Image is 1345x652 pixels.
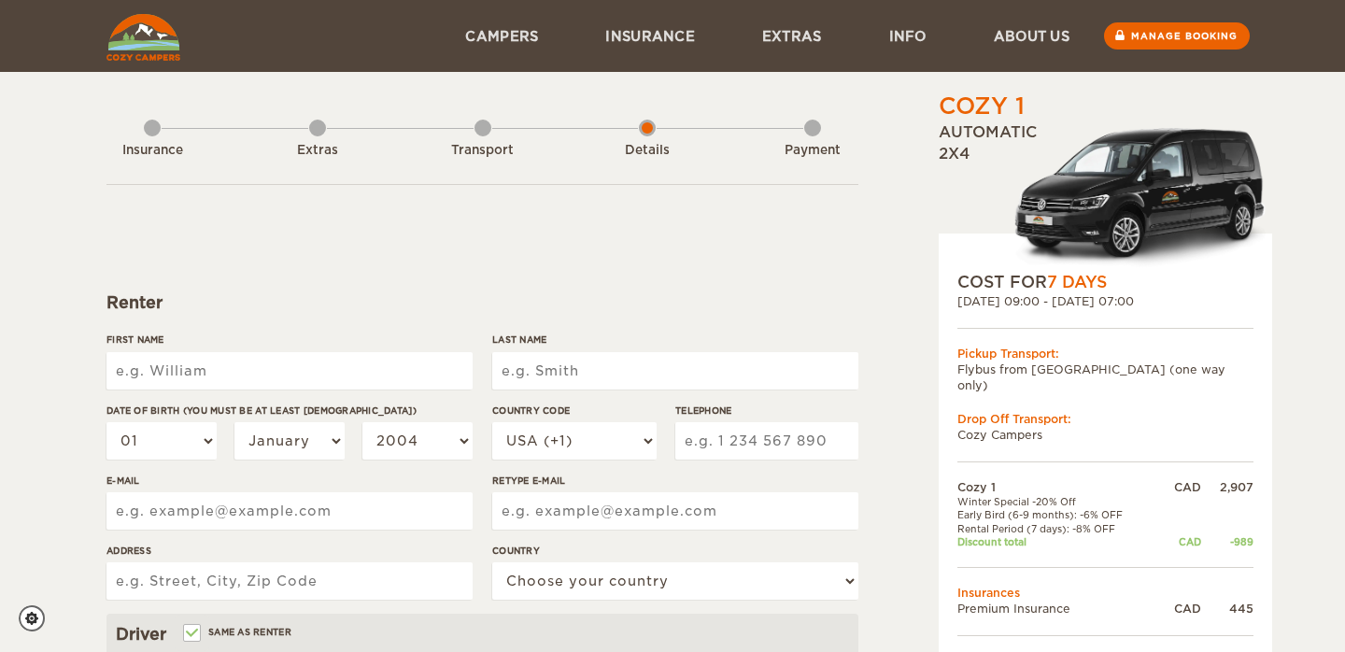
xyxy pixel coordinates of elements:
[492,352,858,390] input: e.g. Smith
[106,562,473,600] input: e.g. Street, City, Zip Code
[1157,601,1201,617] div: CAD
[106,333,473,347] label: First Name
[761,142,864,160] div: Payment
[106,544,473,558] label: Address
[957,601,1157,617] td: Premium Insurance
[957,361,1253,393] td: Flybus from [GEOGRAPHIC_DATA] (one way only)
[596,142,699,160] div: Details
[106,474,473,488] label: E-mail
[957,411,1253,427] div: Drop Off Transport:
[957,271,1253,293] div: COST FOR
[675,404,858,418] label: Telephone
[101,142,204,160] div: Insurance
[1201,479,1253,495] div: 2,907
[1201,601,1253,617] div: 445
[675,422,858,460] input: e.g. 1 234 567 890
[957,479,1157,495] td: Cozy 1
[185,629,197,641] input: Same as renter
[266,142,369,160] div: Extras
[957,293,1253,309] div: [DATE] 09:00 - [DATE] 07:00
[1047,273,1107,291] span: 7 Days
[939,122,1272,270] div: Automatic 2x4
[432,142,534,160] div: Transport
[106,492,473,530] input: e.g. example@example.com
[492,492,858,530] input: e.g. example@example.com
[185,623,291,641] label: Same as renter
[19,605,57,631] a: Cookie settings
[116,623,849,645] div: Driver
[492,474,858,488] label: Retype E-mail
[957,522,1157,535] td: Rental Period (7 days): -8% OFF
[939,91,1025,122] div: Cozy 1
[957,495,1157,508] td: Winter Special -20% Off
[106,352,473,390] input: e.g. William
[1157,535,1201,548] div: CAD
[492,544,858,558] label: Country
[1157,479,1201,495] div: CAD
[957,346,1253,361] div: Pickup Transport:
[1104,22,1250,50] a: Manage booking
[1201,535,1253,548] div: -989
[957,535,1157,548] td: Discount total
[957,427,1253,443] td: Cozy Campers
[1013,128,1272,271] img: Volkswagen-Caddy-MaxiCrew_.png
[106,14,180,61] img: Cozy Campers
[106,291,858,314] div: Renter
[492,404,657,418] label: Country Code
[492,333,858,347] label: Last Name
[106,404,473,418] label: Date of birth (You must be at least [DEMOGRAPHIC_DATA])
[957,508,1157,521] td: Early Bird (6-9 months): -6% OFF
[957,585,1253,601] td: Insurances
